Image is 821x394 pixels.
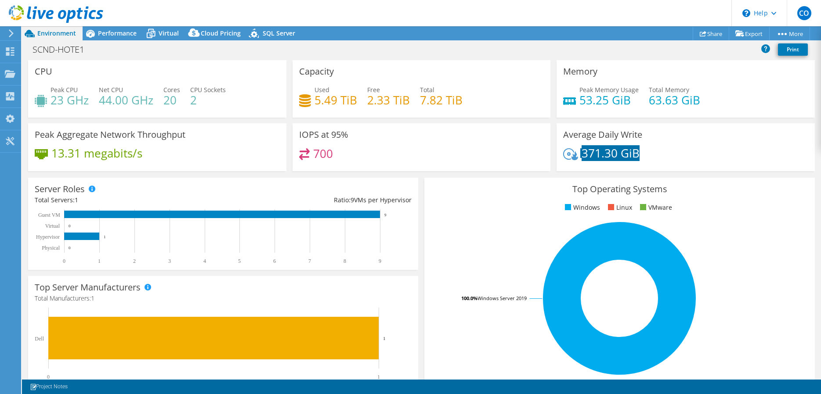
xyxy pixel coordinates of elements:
text: 1 [98,258,101,264]
span: Net CPU [99,86,123,94]
text: 6 [273,258,276,264]
span: CO [797,6,811,20]
text: 0 [63,258,65,264]
h4: 371.30 GiB [582,148,640,158]
span: Cloud Pricing [201,29,241,37]
h4: 700 [313,149,333,158]
span: Total Memory [649,86,689,94]
tspan: 100.0% [461,295,477,301]
tspan: Windows Server 2019 [477,295,527,301]
h4: 20 [163,95,180,105]
h4: 44.00 GHz [99,95,153,105]
text: Virtual [45,223,60,229]
h3: Memory [563,67,597,76]
text: 3 [168,258,171,264]
h3: Top Server Manufacturers [35,283,141,292]
h4: 7.82 TiB [420,95,463,105]
h1: SCND-HOTE1 [29,45,98,54]
span: Peak Memory Usage [579,86,639,94]
a: More [769,27,810,40]
text: Hypervisor [36,234,60,240]
span: Peak CPU [51,86,78,94]
a: Project Notes [24,381,74,392]
span: 9 [351,196,354,204]
h4: 53.25 GiB [579,95,639,105]
span: Used [315,86,329,94]
span: Cores [163,86,180,94]
text: Dell [35,336,44,342]
h3: Server Roles [35,184,85,194]
a: Print [778,43,808,56]
text: 4 [203,258,206,264]
text: 9 [384,213,387,217]
text: Physical [42,245,60,251]
li: Linux [606,203,632,212]
span: Virtual [159,29,179,37]
span: Free [367,86,380,94]
h3: Top Operating Systems [431,184,808,194]
text: 0 [47,374,50,380]
li: Windows [563,203,600,212]
li: VMware [638,203,672,212]
h4: 23 GHz [51,95,89,105]
text: 1 [383,336,386,341]
text: 7 [308,258,311,264]
text: 0 [69,224,71,228]
h4: 2 [190,95,226,105]
span: 1 [91,294,94,302]
text: 5 [238,258,241,264]
text: 0 [69,246,71,250]
div: Ratio: VMs per Hypervisor [223,195,412,205]
h4: 2.33 TiB [367,95,410,105]
div: Total Servers: [35,195,223,205]
h4: 5.49 TiB [315,95,357,105]
span: SQL Server [263,29,295,37]
a: Share [693,27,729,40]
span: Environment [37,29,76,37]
span: 1 [75,196,78,204]
h3: Capacity [299,67,334,76]
h3: Peak Aggregate Network Throughput [35,130,185,140]
text: 2 [133,258,136,264]
h3: CPU [35,67,52,76]
text: 1 [104,235,106,239]
span: CPU Sockets [190,86,226,94]
h4: Total Manufacturers: [35,294,412,303]
span: Performance [98,29,137,37]
h3: Average Daily Write [563,130,642,140]
a: Export [729,27,770,40]
h4: 63.63 GiB [649,95,700,105]
svg: \n [742,9,750,17]
h3: IOPS at 95% [299,130,348,140]
span: Total [420,86,434,94]
text: Guest VM [38,212,60,218]
h4: 13.31 megabits/s [51,148,142,158]
text: 8 [344,258,346,264]
text: 9 [379,258,381,264]
text: 1 [377,374,380,380]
